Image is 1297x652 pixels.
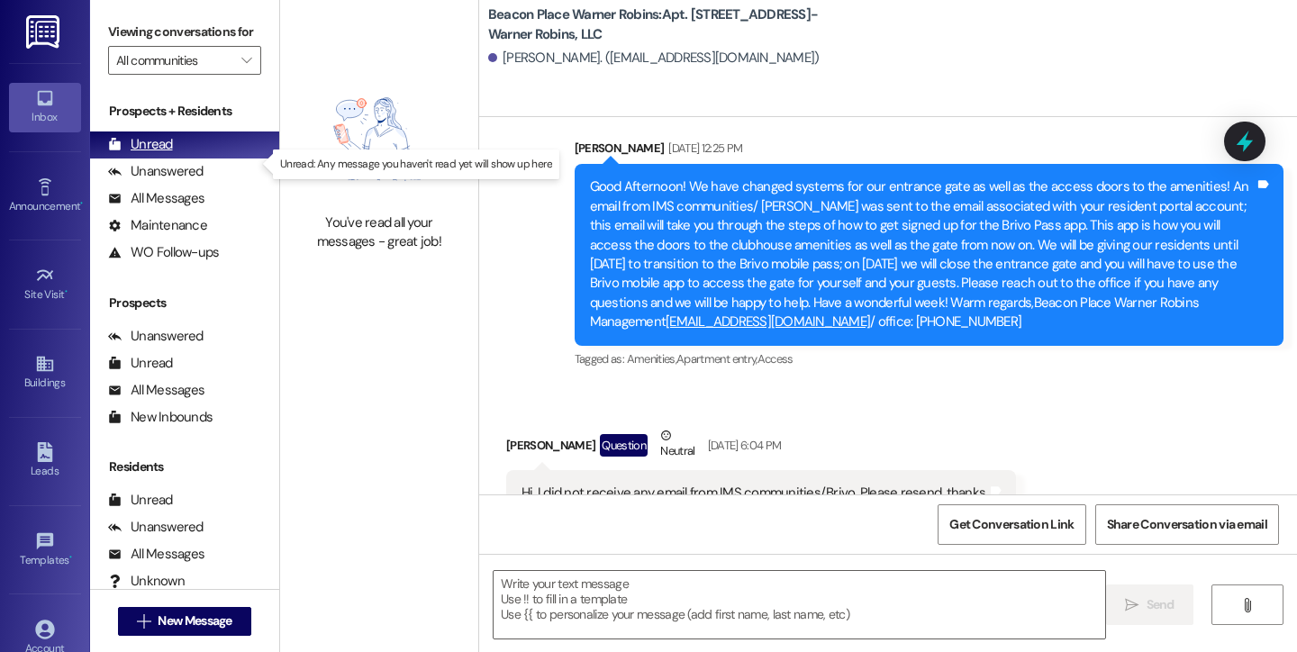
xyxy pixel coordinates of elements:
div: Unread [108,135,173,154]
a: Inbox [9,83,81,131]
button: Send [1106,584,1193,625]
a: Templates • [9,526,81,575]
span: Apartment entry , [676,351,757,367]
div: Unknown [108,572,185,591]
label: Viewing conversations for [108,18,261,46]
div: All Messages [108,381,204,400]
div: Unanswered [108,162,204,181]
div: [PERSON_NAME] [506,426,1017,470]
button: New Message [118,607,251,636]
div: [PERSON_NAME] [575,139,1283,164]
div: Unanswered [108,518,204,537]
span: • [65,285,68,298]
i:  [137,614,150,629]
a: Site Visit • [9,260,81,309]
div: Residents [90,457,279,476]
div: WO Follow-ups [108,243,219,262]
a: Leads [9,437,81,485]
i:  [1125,598,1138,612]
button: Get Conversation Link [938,504,1085,545]
b: Beacon Place Warner Robins: Apt. [STREET_ADDRESS]-Warner Robins, LLC [488,5,848,44]
div: [DATE] 12:25 PM [664,139,742,158]
div: [PERSON_NAME]. ([EMAIL_ADDRESS][DOMAIN_NAME]) [488,49,820,68]
i:  [241,53,251,68]
i:  [1240,598,1254,612]
span: • [69,551,72,564]
div: Unread [108,491,173,510]
a: [EMAIL_ADDRESS][DOMAIN_NAME] [666,312,870,331]
div: Unanswered [108,327,204,346]
div: Maintenance [108,216,207,235]
span: Share Conversation via email [1107,515,1267,534]
p: Unread: Any message you haven't read yet will show up here [280,157,552,172]
span: Access [757,351,794,367]
span: Send [1147,595,1175,614]
div: All Messages [108,189,204,208]
span: Get Conversation Link [949,515,1074,534]
span: • [80,197,83,210]
span: Amenities , [627,351,677,367]
div: Hi, I did not receive any email from IMS communities/Brivo. Please resend, thanks. [522,484,988,503]
div: Tagged as: [575,346,1283,372]
div: Neutral [657,426,698,464]
div: All Messages [108,545,204,564]
div: New Inbounds [108,408,213,427]
img: ResiDesk Logo [26,15,63,49]
div: Question [600,434,648,457]
button: Share Conversation via email [1095,504,1279,545]
div: You've read all your messages - great job! [300,213,458,252]
a: Buildings [9,349,81,397]
img: empty-state [300,74,458,204]
div: Unread [108,354,173,373]
div: Prospects [90,294,279,312]
div: Prospects + Residents [90,102,279,121]
div: Good Afternoon! We have changed systems for our entrance gate as well as the access doors to the ... [590,177,1255,331]
input: All communities [116,46,232,75]
span: New Message [158,611,231,630]
div: [DATE] 6:04 PM [703,436,782,455]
